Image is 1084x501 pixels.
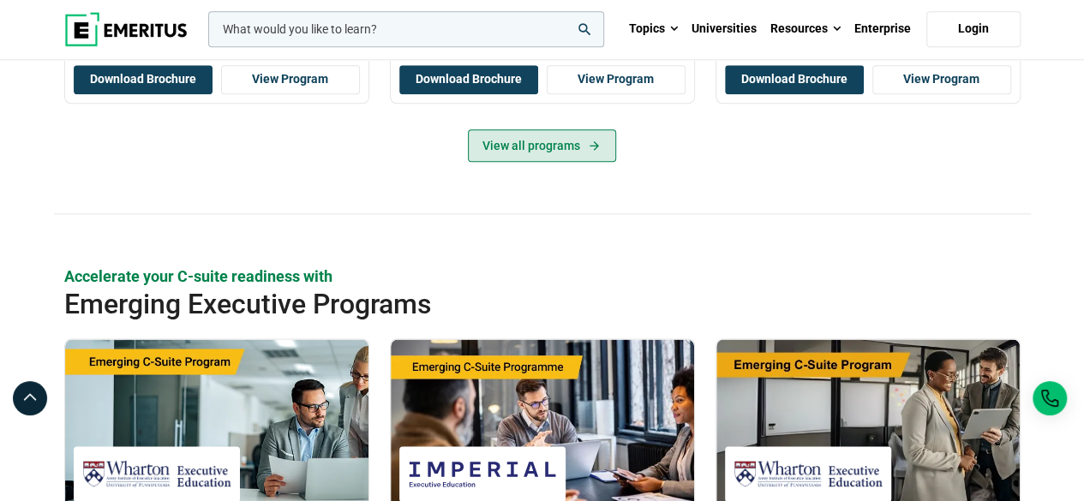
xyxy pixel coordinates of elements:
[64,265,1021,287] p: Accelerate your C-suite readiness with
[208,11,604,47] input: woocommerce-product-search-field-0
[547,65,686,94] a: View Program
[399,65,538,94] button: Download Brochure
[725,65,864,94] button: Download Brochure
[221,65,360,94] a: View Program
[74,65,213,94] button: Download Brochure
[408,455,557,493] img: Imperial Executive Education
[734,455,883,493] img: Wharton Executive Education
[872,65,1011,94] a: View Program
[82,455,231,493] img: Wharton Executive Education
[926,11,1021,47] a: Login
[64,287,925,321] h2: Emerging Executive Programs
[468,129,616,162] a: View all programs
